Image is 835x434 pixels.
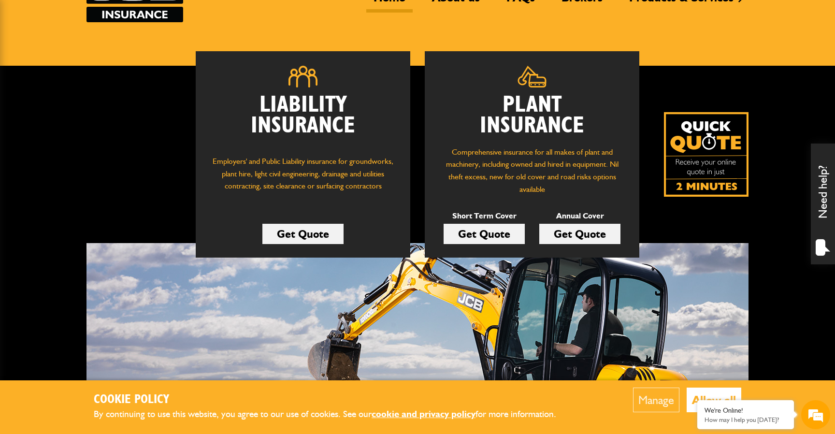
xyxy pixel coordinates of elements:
[811,144,835,264] div: Need help?
[262,224,344,244] a: Get Quote
[664,112,749,197] a: Get your insurance quote isn just 2-minutes
[539,210,620,222] p: Annual Cover
[705,406,787,415] div: We're Online!
[664,112,749,197] img: Quick Quote
[210,155,396,202] p: Employers' and Public Liability insurance for groundworks, plant hire, light civil engineering, d...
[444,210,525,222] p: Short Term Cover
[372,408,475,420] a: cookie and privacy policy
[439,95,625,136] h2: Plant Insurance
[210,95,396,146] h2: Liability Insurance
[633,388,679,412] button: Manage
[94,392,572,407] h2: Cookie Policy
[705,416,787,423] p: How may I help you today?
[687,388,741,412] button: Allow all
[539,224,620,244] a: Get Quote
[94,407,572,422] p: By continuing to use this website, you agree to our use of cookies. See our for more information.
[444,224,525,244] a: Get Quote
[439,146,625,195] p: Comprehensive insurance for all makes of plant and machinery, including owned and hired in equipm...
